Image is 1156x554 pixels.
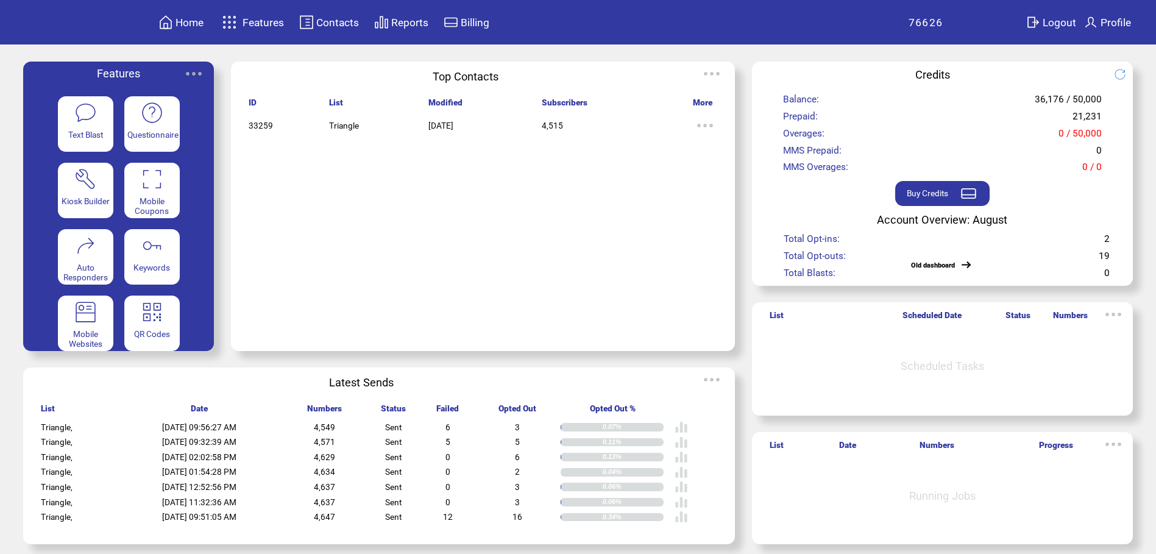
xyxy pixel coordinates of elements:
span: Triangle, [41,437,73,447]
span: [DATE] 09:56:27 AM [162,422,236,432]
span: Scheduled Tasks [901,360,984,372]
a: Questionnaire [124,96,180,152]
span: Numbers [1053,310,1088,326]
span: 3 [515,422,520,432]
span: Total Opt-outs: [784,250,846,268]
span: 0 / 0 [1082,162,1102,179]
span: 21,231 [1073,111,1102,128]
a: Reports [372,13,430,32]
img: ellypsis.svg [182,62,206,86]
span: Failed [436,403,459,419]
span: 4,637 [314,497,335,507]
span: Date [839,440,856,456]
a: Auto Responders [58,229,113,285]
a: Contacts [297,13,361,32]
span: Prepaid: [783,111,818,128]
span: MMS Overages: [783,162,848,179]
span: Total Opt-ins: [784,233,840,250]
div: 0.07% [603,423,664,431]
span: Features [243,16,284,29]
img: qr.svg [141,300,163,323]
a: Text Blast [58,96,113,152]
span: Opted Out [498,403,536,419]
span: Triangle, [41,422,73,432]
img: contacts.svg [299,15,314,30]
img: poll%20-%20white.svg [675,436,688,449]
span: [DATE] 01:54:28 PM [162,467,236,477]
span: Scheduled Date [902,310,962,326]
span: 19 [1099,250,1110,268]
span: List [770,310,784,326]
span: 4,634 [314,467,335,477]
span: 4,647 [314,512,335,522]
a: Profile [1082,13,1133,32]
img: exit.svg [1026,15,1040,30]
span: [DATE] 12:52:56 PM [162,482,236,492]
span: [DATE] 02:02:58 PM [162,452,236,462]
img: home.svg [158,15,173,30]
span: Sent [385,467,402,477]
span: More [693,98,712,113]
img: ellypsis.svg [700,62,724,86]
span: ID [249,98,257,113]
span: Overages: [783,128,824,145]
span: 33259 [249,121,273,130]
span: 76626 [909,16,943,29]
span: List [770,440,784,456]
span: Opted Out % [590,403,636,419]
a: Buy Credits [783,181,1102,206]
span: Buy Credits [907,188,948,198]
div: 0.13% [603,453,664,461]
img: profile.svg [1083,15,1098,30]
a: Logout [1024,13,1082,32]
span: QR Codes [134,329,170,339]
span: Status [1005,310,1030,326]
span: 3 [515,497,520,507]
img: tool%201.svg [74,168,97,190]
div: 0.04% [603,468,664,477]
span: Triangle, [41,512,73,522]
span: Text Blast [68,130,103,140]
span: 36,176 / 50,000 [1035,94,1102,111]
span: Date [191,403,208,419]
span: Sent [385,482,402,492]
img: poll%20-%20white.svg [675,450,688,464]
a: Kiosk Builder [58,163,113,218]
img: refresh.png [1114,68,1138,80]
img: text-blast.svg [74,101,97,124]
span: 3 [515,482,520,492]
img: poll%20-%20white.svg [675,421,688,434]
span: 12 [443,512,453,522]
span: 4,549 [314,422,335,432]
a: Mobile Websites [58,296,113,351]
img: ellypsis.svg [1101,432,1126,456]
span: 6 [445,422,450,432]
img: chart.svg [374,15,389,30]
span: Reports [391,16,428,29]
span: 4,637 [314,482,335,492]
img: auto-responders.svg [74,234,97,257]
img: poll%20-%20white.svg [675,495,688,509]
div: 0.34% [603,513,664,522]
img: ellypsis.svg [700,368,724,392]
span: 2 [1104,233,1110,250]
span: MMS Prepaid: [783,145,842,162]
img: keywords.svg [141,234,163,257]
a: Home [157,13,205,32]
div: 0.11% [603,438,664,447]
span: Triangle, [41,467,73,477]
img: creidtcard.svg [960,185,977,202]
img: ellypsis.svg [1101,302,1126,327]
span: Subscribers [542,98,587,113]
span: Sent [385,452,402,462]
a: Keywords [124,229,180,285]
span: Profile [1101,16,1131,29]
span: [DATE] 09:32:39 AM [162,437,236,447]
a: Old dashboard [911,261,955,269]
span: Numbers [920,440,954,456]
span: Home [176,16,204,29]
span: Triangle, [41,482,73,492]
span: Auto Responders [63,263,108,282]
span: 5 [515,437,520,447]
img: questionnaire.svg [141,101,163,124]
